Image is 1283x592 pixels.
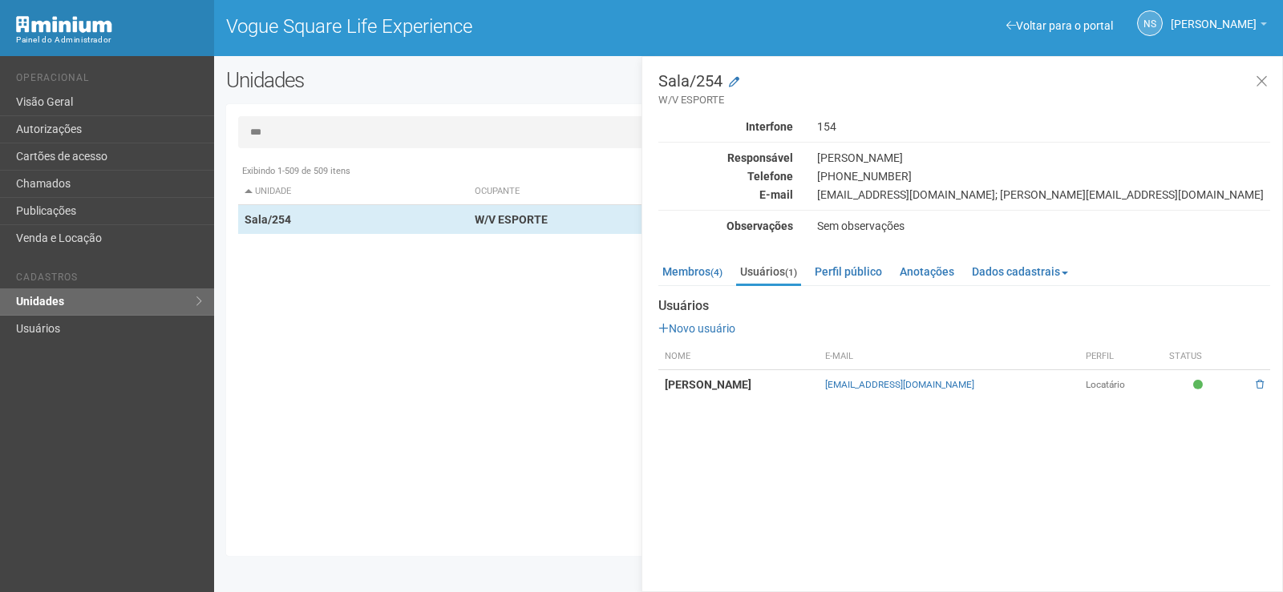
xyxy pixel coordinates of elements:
a: Membros(4) [658,260,726,284]
h3: Sala/254 [658,73,1270,107]
td: Locatário [1079,370,1164,400]
th: Ocupante: activate to sort column ascending [468,179,888,205]
a: Novo usuário [658,322,735,335]
span: Ativo [1193,378,1207,392]
a: Modificar a unidade [729,75,739,91]
strong: [PERSON_NAME] [665,378,751,391]
small: W/V ESPORTE [658,93,1270,107]
div: Exibindo 1-509 de 509 itens [238,164,1259,179]
h1: Vogue Square Life Experience [226,16,737,37]
h2: Unidades [226,68,648,92]
th: Unidade: activate to sort column descending [238,179,469,205]
th: Status [1163,344,1236,370]
small: (4) [710,267,722,278]
a: Usuários(1) [736,260,801,286]
a: Voltar para o portal [1006,19,1113,32]
div: 154 [805,119,1282,134]
th: E-mail [819,344,1079,370]
img: Minium [16,16,112,33]
li: Cadastros [16,272,202,288]
a: [EMAIL_ADDRESS][DOMAIN_NAME] [825,379,974,390]
strong: Usuários [658,299,1270,313]
div: Painel do Administrador [16,33,202,47]
div: Telefone [646,169,805,183]
li: Operacional [16,72,202,89]
div: [EMAIL_ADDRESS][DOMAIN_NAME]; [PERSON_NAME][EMAIL_ADDRESS][DOMAIN_NAME] [805,187,1282,202]
th: Nome [658,344,819,370]
a: [PERSON_NAME] [1171,20,1267,33]
div: Sem observações [805,219,1282,233]
strong: Sala/254 [245,213,291,226]
strong: W/V ESPORTE [475,213,548,226]
div: [PERSON_NAME] [805,151,1282,165]
div: Interfone [646,119,805,134]
th: Perfil [1079,344,1164,370]
div: E-mail [646,187,805,202]
small: (1) [785,267,797,278]
a: Anotações [896,260,958,284]
div: [PHONE_NUMBER] [805,169,1282,183]
a: Dados cadastrais [968,260,1072,284]
div: Observações [646,219,805,233]
a: NS [1137,10,1163,36]
a: Perfil público [811,260,886,284]
span: Nicolle Silva [1171,2,1257,30]
div: Responsável [646,151,805,165]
